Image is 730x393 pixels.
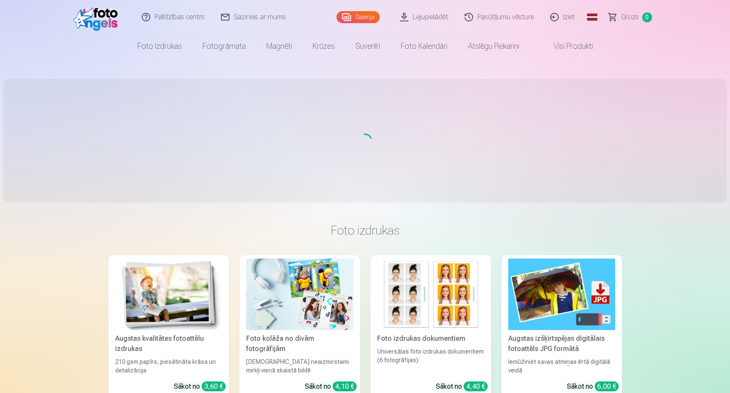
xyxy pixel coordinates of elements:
[112,357,226,375] div: 210 gsm papīrs, piesātināta krāsa un detalizācija
[621,12,639,22] span: Grozs
[305,381,357,392] div: Sākot no
[345,34,390,58] a: Suvenīri
[505,333,619,354] div: Augstas izšķirtspējas digitālais fotoattēls JPG formātā
[174,381,226,392] div: Sākot no
[377,259,484,330] img: Foto izdrukas dokumentiem
[256,34,302,58] a: Magnēti
[464,381,488,391] div: 4,40 €
[374,347,488,375] div: Universālas foto izdrukas dokumentiem (6 fotogrāfijas)
[192,34,256,58] a: Fotogrāmata
[458,34,530,58] a: Atslēgu piekariņi
[567,381,619,392] div: Sākot no
[302,34,345,58] a: Krūzes
[243,357,357,375] div: [DEMOGRAPHIC_DATA] neaizmirstami mirkļi vienā skaistā bildē
[112,333,226,354] div: Augstas kvalitātes fotoattēlu izdrukas
[530,34,603,58] a: Visi produkti
[202,381,226,391] div: 3,60 €
[436,381,488,392] div: Sākot no
[246,259,353,330] img: Foto kolāža no divām fotogrāfijām
[374,333,488,344] div: Foto izdrukas dokumentiem
[115,259,222,330] img: Augstas kvalitātes fotoattēlu izdrukas
[642,12,652,22] span: 0
[333,381,357,391] div: 4,10 €
[505,357,619,375] div: Iemūžiniet savas atmiņas ērtā digitālā veidā
[390,34,458,58] a: Foto kalendāri
[127,34,192,58] a: Foto izdrukas
[508,259,615,330] img: Augstas izšķirtspējas digitālais fotoattēls JPG formātā
[595,381,619,391] div: 6,00 €
[73,3,122,31] img: /fa1
[115,223,615,238] h3: Foto izdrukas
[337,11,380,23] a: Galerija
[243,333,357,354] div: Foto kolāža no divām fotogrāfijām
